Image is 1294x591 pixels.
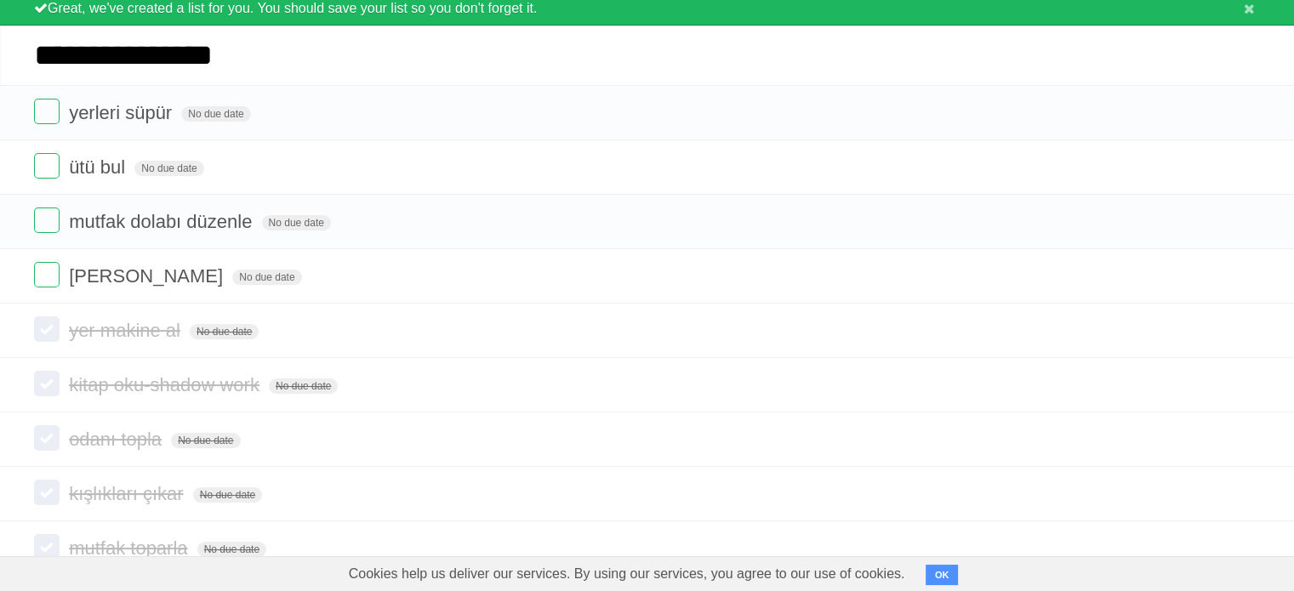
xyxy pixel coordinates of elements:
span: kitap oku-shadow work [69,374,264,395]
span: [PERSON_NAME] [69,265,227,287]
span: yer makine al [69,320,185,341]
button: OK [926,565,959,585]
span: No due date [269,378,338,394]
span: mutfak toparla [69,537,191,559]
label: Done [34,480,60,505]
label: Done [34,371,60,396]
label: Done [34,207,60,233]
span: No due date [193,487,262,503]
span: yerleri süpür [69,102,176,123]
span: No due date [171,433,240,448]
span: No due date [232,270,301,285]
label: Done [34,262,60,287]
span: No due date [190,324,259,339]
span: ütü bul [69,156,129,178]
label: Done [34,99,60,124]
span: Cookies help us deliver our services. By using our services, you agree to our use of cookies. [332,557,922,591]
span: No due date [134,161,203,176]
span: No due date [197,542,266,557]
span: No due date [262,215,331,230]
span: No due date [181,106,250,122]
span: kışlıkları çıkar [69,483,187,504]
span: mutfak dolabı düzenle [69,211,256,232]
label: Done [34,153,60,179]
label: Done [34,534,60,560]
label: Done [34,425,60,451]
label: Done [34,316,60,342]
span: odanı topla [69,429,166,450]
